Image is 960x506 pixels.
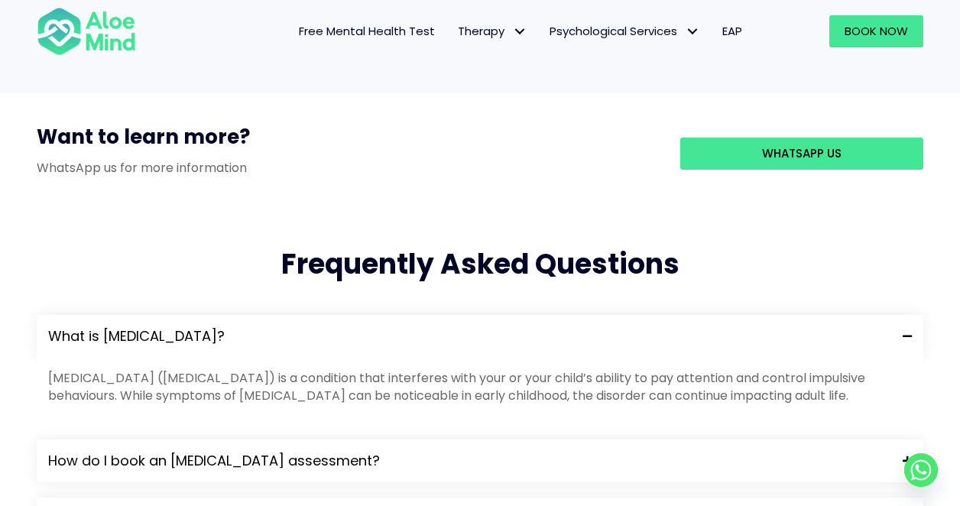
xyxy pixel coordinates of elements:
[711,15,754,47] a: EAP
[538,15,711,47] a: Psychological ServicesPsychological Services: submenu
[156,15,754,47] nav: Menu
[37,123,657,158] h3: Want to learn more?
[299,23,435,39] span: Free Mental Health Test
[446,15,538,47] a: TherapyTherapy: submenu
[48,326,891,346] span: What is [MEDICAL_DATA]?
[762,145,842,161] span: WhatsApp us
[680,138,923,170] a: WhatsApp us
[681,21,703,43] span: Psychological Services: submenu
[37,6,136,57] img: Aloe mind Logo
[722,23,742,39] span: EAP
[829,15,923,47] a: Book Now
[550,23,699,39] span: Psychological Services
[287,15,446,47] a: Free Mental Health Test
[48,369,912,404] p: [MEDICAL_DATA] ([MEDICAL_DATA]) is a condition that interferes with your or your child’s ability ...
[508,21,530,43] span: Therapy: submenu
[904,453,938,487] a: Whatsapp
[458,23,527,39] span: Therapy
[37,159,657,177] p: WhatsApp us for more information
[48,451,891,471] span: How do I book an [MEDICAL_DATA] assessment?
[845,23,908,39] span: Book Now
[281,245,679,284] span: Frequently Asked Questions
